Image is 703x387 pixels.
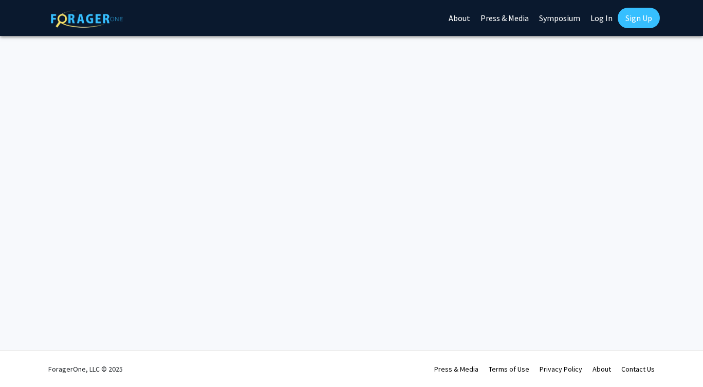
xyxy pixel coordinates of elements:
img: ForagerOne Logo [51,10,123,28]
a: About [593,364,611,374]
a: Contact Us [621,364,655,374]
div: ForagerOne, LLC © 2025 [48,351,123,387]
a: Terms of Use [489,364,529,374]
a: Privacy Policy [540,364,582,374]
a: Press & Media [434,364,478,374]
a: Sign Up [618,8,660,28]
